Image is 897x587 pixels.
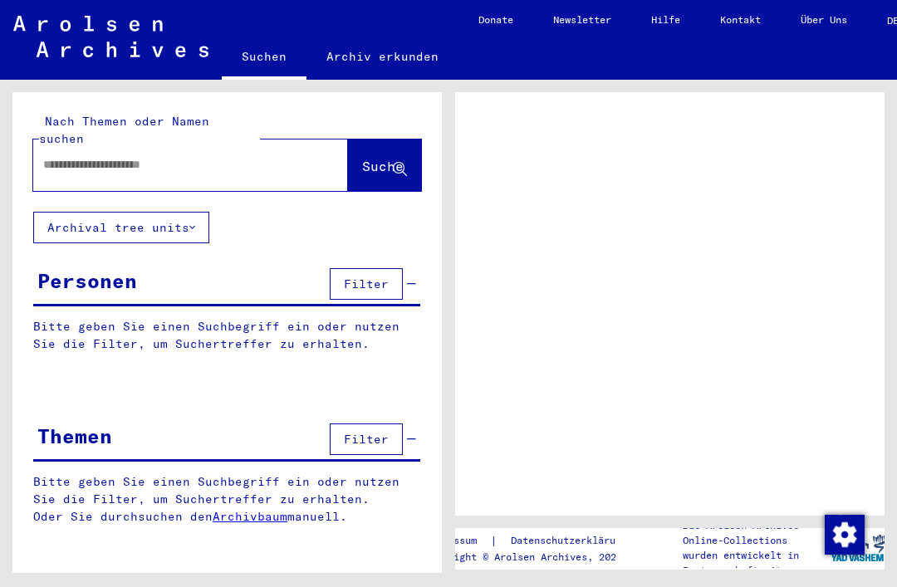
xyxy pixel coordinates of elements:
img: Arolsen_neg.svg [13,16,208,57]
button: Filter [330,268,403,300]
mat-label: Nach Themen oder Namen suchen [39,114,209,146]
p: Bitte geben Sie einen Suchbegriff ein oder nutzen Sie die Filter, um Suchertreffer zu erhalten. [33,318,420,353]
div: Zustimmung ändern [824,514,864,554]
a: Impressum [424,532,490,550]
p: Die Arolsen Archives Online-Collections [683,518,831,548]
button: Archival tree units [33,212,209,243]
button: Suche [348,139,421,191]
a: Datenschutzerklärung [498,532,647,550]
p: Bitte geben Sie einen Suchbegriff ein oder nutzen Sie die Filter, um Suchertreffer zu erhalten. O... [33,473,421,526]
a: Archiv erkunden [306,37,458,76]
span: Filter [344,276,389,291]
button: Filter [330,423,403,455]
img: Zustimmung ändern [825,515,865,555]
div: Personen [37,266,137,296]
p: wurden entwickelt in Partnerschaft mit [683,548,831,578]
span: Filter [344,432,389,447]
div: Themen [37,421,112,451]
div: | [424,532,647,550]
a: Suchen [222,37,306,80]
span: Suche [362,158,404,174]
a: Archivbaum [213,509,287,524]
p: Copyright © Arolsen Archives, 2021 [424,550,647,565]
